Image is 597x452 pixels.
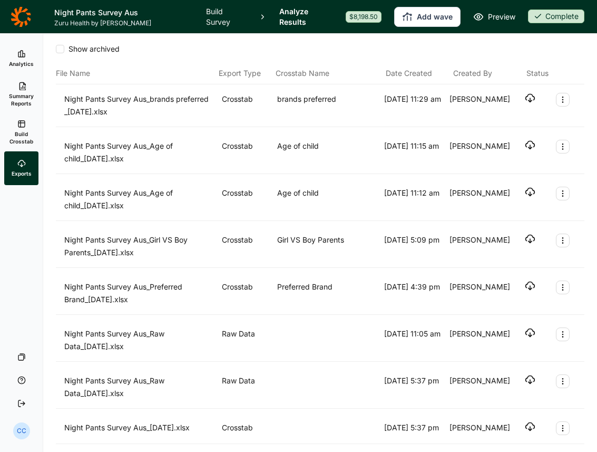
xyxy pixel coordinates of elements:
button: Download file [525,328,535,338]
div: Raw Data [222,374,273,400]
span: Exports [12,170,32,177]
span: Preview [488,11,515,23]
button: Export Actions [556,281,570,294]
div: CC [13,422,30,439]
button: Download file [525,374,535,385]
button: Download file [525,421,535,432]
button: Download file [525,234,535,244]
div: Age of child [277,140,379,165]
span: Zuru Health by [PERSON_NAME] [54,19,193,27]
button: Add wave [394,7,461,27]
div: Girl VS Boy Parents [277,234,379,259]
button: Download file [525,187,535,197]
button: Download file [525,93,535,103]
div: Date Created [386,67,449,80]
div: [PERSON_NAME] [449,421,511,435]
a: Preview [473,11,515,23]
button: Download file [525,281,535,291]
div: Crosstab [222,421,273,435]
div: [PERSON_NAME] [449,187,511,212]
div: Crosstab [222,93,273,118]
div: Night Pants Survey Aus_Age of child_[DATE].xlsx [64,140,218,165]
button: Export Actions [556,374,570,388]
div: [DATE] 4:39 pm [384,281,446,306]
div: [DATE] 11:29 am [384,93,446,118]
div: [PERSON_NAME] [449,281,511,306]
div: Crosstab Name [276,67,381,80]
a: Exports [4,151,38,185]
div: Export Type [219,67,271,80]
div: Preferred Brand [277,281,379,306]
button: Export Actions [556,140,570,153]
button: Export Actions [556,93,570,107]
div: Crosstab [222,187,273,212]
div: Night Pants Survey Aus_brands preferred _[DATE].xlsx [64,93,218,118]
div: [DATE] 11:15 am [384,140,446,165]
div: Complete [528,9,584,23]
span: Build Crosstab [8,130,34,145]
button: Export Actions [556,328,570,341]
div: Night Pants Survey Aus_[DATE].xlsx [64,421,218,435]
div: [DATE] 11:05 am [384,328,446,353]
div: [DATE] 11:12 am [384,187,446,212]
div: [DATE] 5:37 pm [384,421,446,435]
div: [PERSON_NAME] [449,93,511,118]
div: Crosstab [222,281,273,306]
a: Summary Reports [4,75,38,113]
div: [DATE] 5:37 pm [384,374,446,400]
button: Export Actions [556,234,570,247]
a: Analytics [4,42,38,75]
div: Night Pants Survey Aus_Preferred Brand_[DATE].xlsx [64,281,218,306]
div: [DATE] 5:09 pm [384,234,446,259]
div: Crosstab [222,140,273,165]
div: [PERSON_NAME] [449,328,511,353]
div: Night Pants Survey Aus_Raw Data_[DATE].xlsx [64,374,218,400]
span: Analytics [9,60,34,68]
div: [PERSON_NAME] [449,234,511,259]
div: Night Pants Survey Aus_Age of child_[DATE].xlsx [64,187,218,212]
div: Night Pants Survey Aus_Raw Data_[DATE].xlsx [64,328,218,353]
div: Crosstab [222,234,273,259]
button: Export Actions [556,421,570,435]
div: Raw Data [222,328,273,353]
button: Download file [525,140,535,150]
a: Build Crosstab [4,113,38,151]
span: Show archived [64,44,120,54]
span: Summary Reports [8,92,34,107]
h1: Night Pants Survey Aus [54,6,193,19]
div: Age of child [277,187,379,212]
button: Export Actions [556,187,570,200]
div: brands preferred [277,93,379,118]
div: [PERSON_NAME] [449,140,511,165]
div: $8,198.50 [346,11,381,23]
div: Night Pants Survey Aus_Girl VS Boy Parents_[DATE].xlsx [64,234,218,259]
div: [PERSON_NAME] [449,374,511,400]
div: Status [526,67,549,80]
div: File Name [56,67,214,80]
div: Created By [453,67,516,80]
button: Complete [528,9,584,24]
